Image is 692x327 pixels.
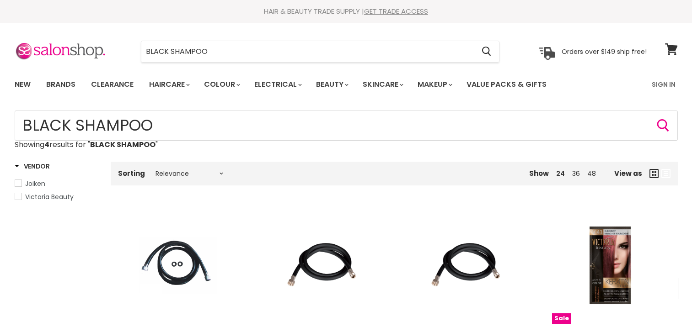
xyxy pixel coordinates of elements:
[15,141,678,149] p: Showing results for " "
[8,71,600,98] ul: Main menu
[142,75,195,94] a: Haircare
[15,192,99,202] a: Victoria Beauty
[44,139,49,150] strong: 4
[411,75,458,94] a: Makeup
[84,75,140,94] a: Clearance
[587,169,596,178] a: 48
[197,75,246,94] a: Colour
[309,75,354,94] a: Beauty
[3,7,689,16] div: HAIR & BEAUTY TRADE SUPPLY |
[562,47,647,55] p: Orders over $149 ship free!
[264,207,381,324] a: Joiken Black Mixer Handshower Hose - 44250
[475,41,499,62] button: Search
[90,139,156,150] strong: BLACK SHAMPOO
[408,227,525,304] img: Joiken Black Hand Shower Hose for Mixer
[15,162,50,171] h3: Vendor
[571,207,649,324] img: Victoria Beauty Keratin Therapy Hair Color Shampoo
[3,71,689,98] nav: Main
[646,75,681,94] a: Sign In
[556,169,565,178] a: 24
[408,207,525,324] a: Joiken Black Hand Shower Hose for Mixer
[25,192,74,201] span: Victoria Beauty
[141,41,475,62] input: Search
[529,169,549,178] span: Show
[364,6,428,16] a: GET TRADE ACCESS
[15,179,99,189] a: Joiken
[141,41,499,63] form: Product
[15,111,678,141] form: Product
[39,75,82,94] a: Brands
[356,75,409,94] a: Skincare
[552,313,571,324] span: Sale
[25,179,45,188] span: Joiken
[656,118,671,133] button: Search
[8,75,38,94] a: New
[118,169,145,177] label: Sorting
[247,75,307,94] a: Electrical
[614,169,642,177] span: View as
[120,207,236,324] a: Joiken Black Handshower Hose
[15,111,678,141] input: Search
[264,227,381,304] img: Joiken Black Mixer Handshower Hose - 44250
[552,207,669,324] a: Victoria Beauty Keratin Therapy Hair Color ShampooSale
[572,169,580,178] a: 36
[460,75,553,94] a: Value Packs & Gifts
